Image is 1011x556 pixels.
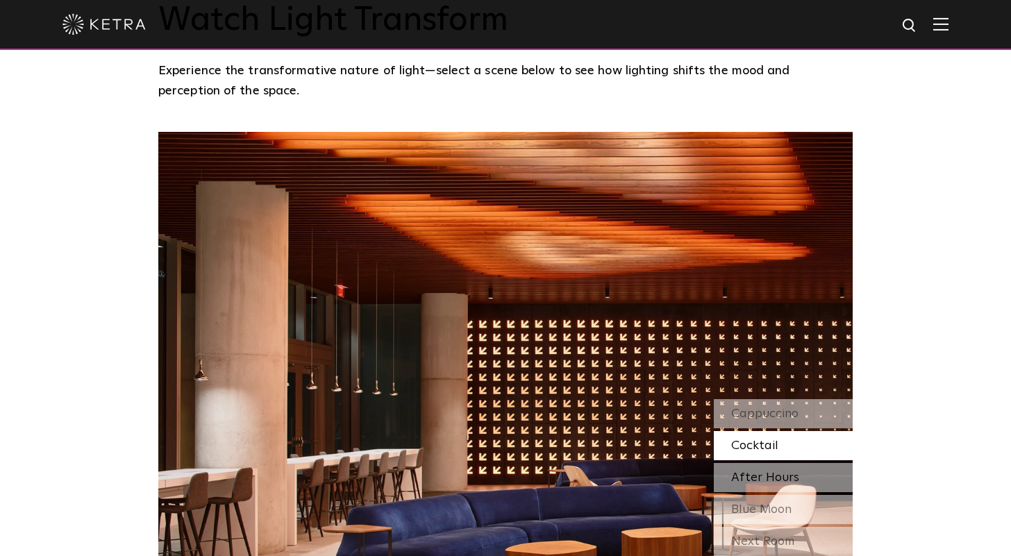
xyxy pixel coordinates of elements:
img: Hamburger%20Nav.svg [933,17,949,31]
span: Blue Moon [731,503,792,516]
span: Cappuccino [731,407,799,420]
p: Experience the transformative nature of light—select a scene below to see how lighting shifts the... [158,61,846,101]
span: Cocktail [731,439,778,452]
div: Next Room [714,527,853,556]
img: ketra-logo-2019-white [62,14,146,35]
img: search icon [901,17,919,35]
span: After Hours [731,471,799,484]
